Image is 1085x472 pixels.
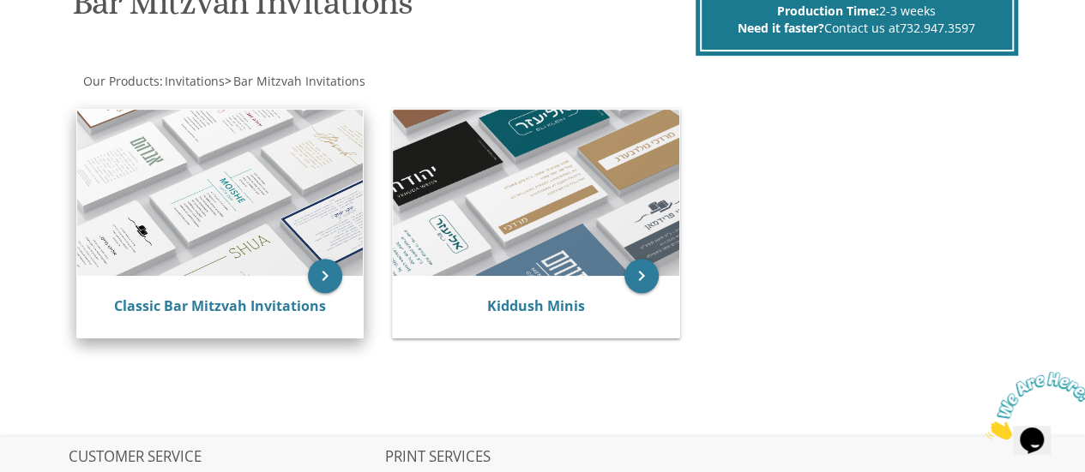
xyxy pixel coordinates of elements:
div: : [69,73,543,90]
a: keyboard_arrow_right [308,259,342,293]
h2: PRINT SERVICES [385,449,700,466]
a: Kiddush Minis [487,296,585,315]
span: Need it faster? [738,20,824,36]
span: Production Time: [777,3,879,19]
span: Invitations [165,73,225,89]
a: 732.947.3597 [900,20,975,36]
a: Bar Mitzvah Invitations [232,73,365,89]
img: Classic Bar Mitzvah Invitations [77,110,364,277]
a: Our Products [81,73,160,89]
span: > [225,73,365,89]
a: keyboard_arrow_right [624,259,659,293]
h2: CUSTOMER SERVICE [69,449,383,466]
img: Chat attention grabber [7,7,113,75]
iframe: chat widget [979,365,1085,446]
img: Kiddush Minis [393,110,679,277]
a: Classic Bar Mitzvah Invitations [114,296,326,315]
a: Invitations [163,73,225,89]
span: Bar Mitzvah Invitations [233,73,365,89]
